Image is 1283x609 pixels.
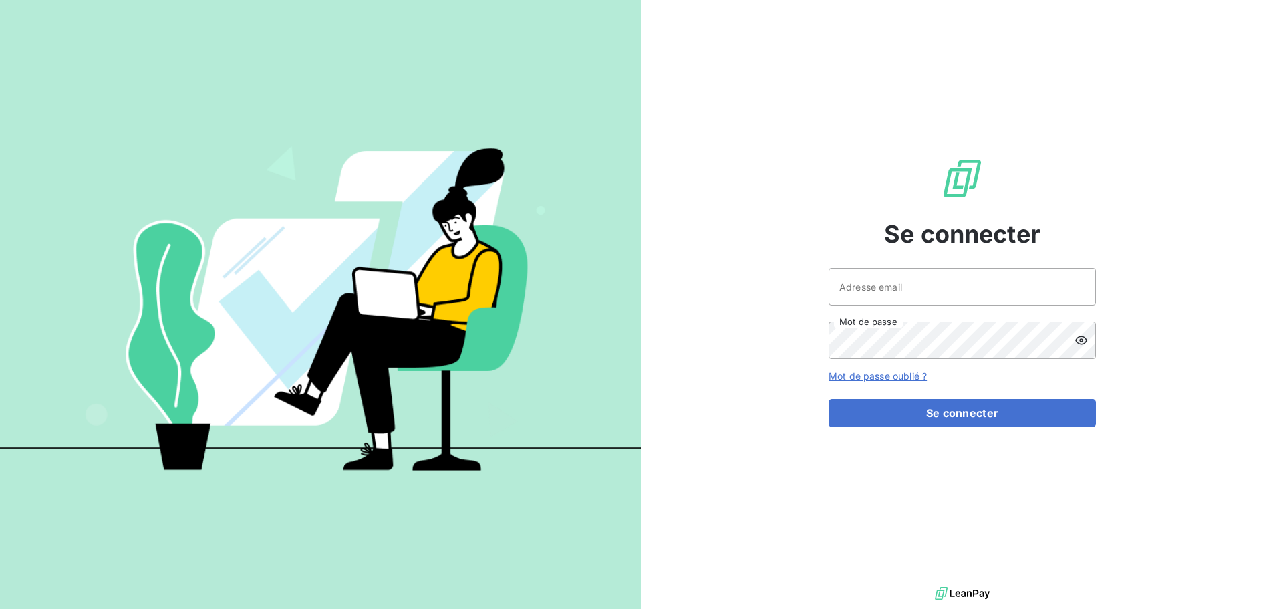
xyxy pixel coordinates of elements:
input: placeholder [829,268,1096,306]
img: Logo LeanPay [941,157,984,200]
span: Se connecter [884,216,1040,252]
img: logo [935,584,990,604]
button: Se connecter [829,399,1096,427]
a: Mot de passe oublié ? [829,370,927,382]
